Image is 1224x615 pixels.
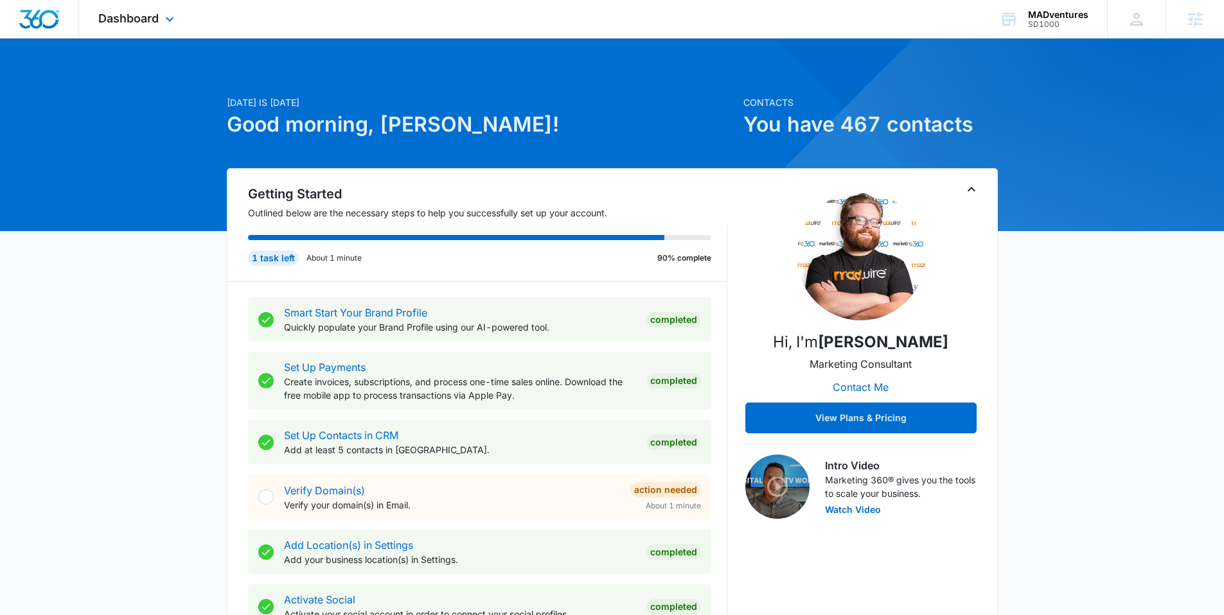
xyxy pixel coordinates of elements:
[284,443,636,456] p: Add at least 5 contacts in [GEOGRAPHIC_DATA].
[743,96,998,109] p: Contacts
[743,109,998,140] h1: You have 467 contacts
[820,372,901,403] button: Contact Me
[646,373,701,388] div: Completed
[306,252,362,264] p: About 1 minute
[248,250,299,266] div: 1 task left
[1028,10,1088,20] div: account name
[964,182,979,197] button: Toggle Collapse
[284,498,620,512] p: Verify your domain(s) in Email.
[227,96,736,109] p: [DATE] is [DATE]
[284,593,355,606] a: Activate Social
[284,553,636,566] p: Add your business location(s) in Settings.
[657,252,711,264] p: 90% complete
[797,192,925,320] img: Tyler Peterson
[248,206,727,220] p: Outlined below are the necessary steps to help you successfully set up your account.
[825,458,977,473] h3: Intro Video
[284,429,398,442] a: Set Up Contacts in CRM
[284,320,636,334] p: Quickly populate your Brand Profile using our AI-powered tool.
[646,599,701,614] div: Completed
[745,403,977,433] button: View Plans & Pricing
[810,356,912,372] p: Marketing Consultant
[284,484,365,497] a: Verify Domain(s)
[284,539,413,551] a: Add Location(s) in Settings
[284,375,636,402] p: Create invoices, subscriptions, and process one-time sales online. Download the free mobile app t...
[646,312,701,327] div: Completed
[745,455,810,519] img: Intro Video
[284,306,427,319] a: Smart Start Your Brand Profile
[646,500,701,512] span: About 1 minute
[284,361,366,374] a: Set Up Payments
[98,12,159,25] span: Dashboard
[825,473,977,500] p: Marketing 360® gives you the tools to scale your business.
[630,482,701,498] div: Action Needed
[227,109,736,140] h1: Good morning, [PERSON_NAME]!
[646,435,701,450] div: Completed
[818,333,948,351] strong: [PERSON_NAME]
[248,184,727,204] h2: Getting Started
[773,331,948,354] p: Hi, I'm
[646,544,701,560] div: Completed
[1028,20,1088,29] div: account id
[825,505,881,514] button: Watch Video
